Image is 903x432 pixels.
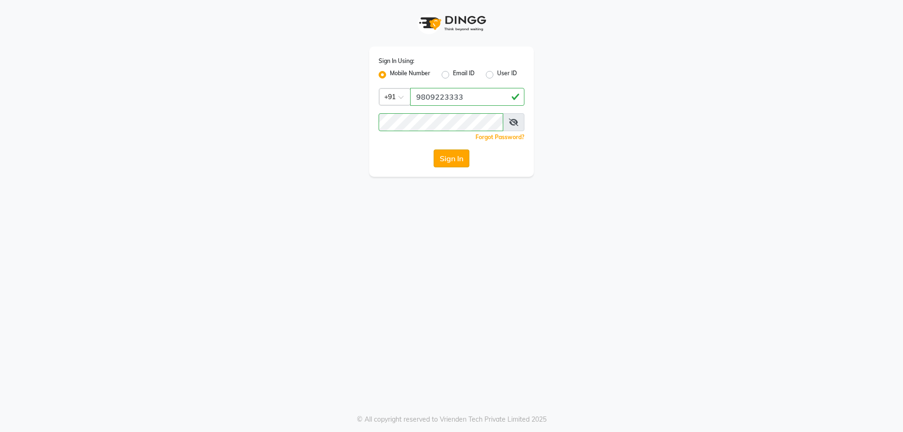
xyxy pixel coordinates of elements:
label: Email ID [453,69,475,80]
img: logo1.svg [414,9,489,37]
input: Username [379,113,503,131]
button: Sign In [434,149,469,167]
label: Sign In Using: [379,57,414,65]
a: Forgot Password? [475,134,524,141]
label: Mobile Number [390,69,430,80]
label: User ID [497,69,517,80]
input: Username [410,88,524,106]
